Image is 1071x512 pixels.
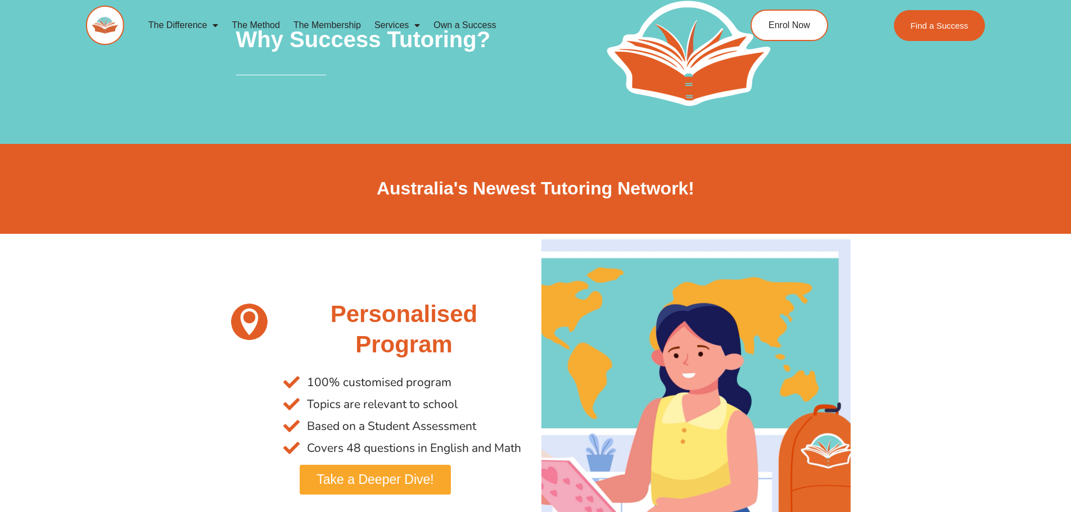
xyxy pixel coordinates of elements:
[225,12,286,38] a: The Method
[427,12,503,38] a: Own a Success
[304,437,521,459] span: Covers 48 questions in English and Math
[300,465,450,495] a: Take a Deeper Dive!
[221,177,851,201] h2: Australia's Newest Tutoring Network!
[287,12,368,38] a: The Membership
[142,12,225,38] a: The Difference
[317,473,433,486] span: Take a Deeper Dive!
[751,10,828,41] a: Enrol Now
[368,12,427,38] a: Services
[304,371,451,393] span: 100% customised program
[283,299,524,360] h2: Personalised Program
[142,12,699,38] nav: Menu
[769,21,810,30] span: Enrol Now
[911,21,969,30] span: Find a Success
[894,10,986,41] a: Find a Success
[304,393,458,415] span: Topics are relevant to school
[304,415,476,437] span: Based on a Student Assessment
